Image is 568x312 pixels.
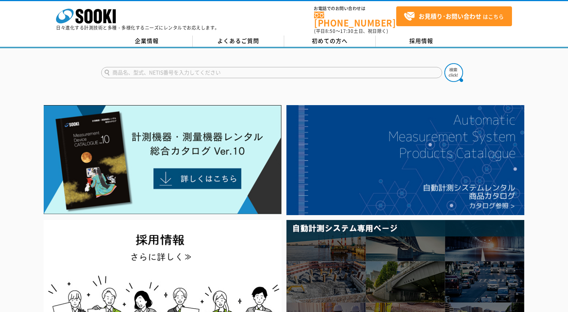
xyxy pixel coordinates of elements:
input: 商品名、型式、NETIS番号を入力してください [101,67,442,78]
a: お見積り･お問い合わせはこちら [396,6,512,26]
a: 企業情報 [101,36,193,47]
span: 17:30 [340,28,354,34]
img: Catalog Ver10 [44,105,282,214]
img: 自動計測システムカタログ [286,105,524,215]
a: 採用情報 [376,36,467,47]
span: (平日 ～ 土日、祝日除く) [314,28,388,34]
a: よくあるご質問 [193,36,284,47]
span: 初めての方へ [312,37,348,45]
img: btn_search.png [444,63,463,82]
a: 初めての方へ [284,36,376,47]
span: 8:50 [325,28,336,34]
p: 日々進化する計測技術と多種・多様化するニーズにレンタルでお応えします。 [56,25,220,30]
span: お電話でのお問い合わせは [314,6,396,11]
strong: お見積り･お問い合わせ [419,12,481,21]
span: はこちら [404,11,504,22]
a: [PHONE_NUMBER] [314,12,396,27]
